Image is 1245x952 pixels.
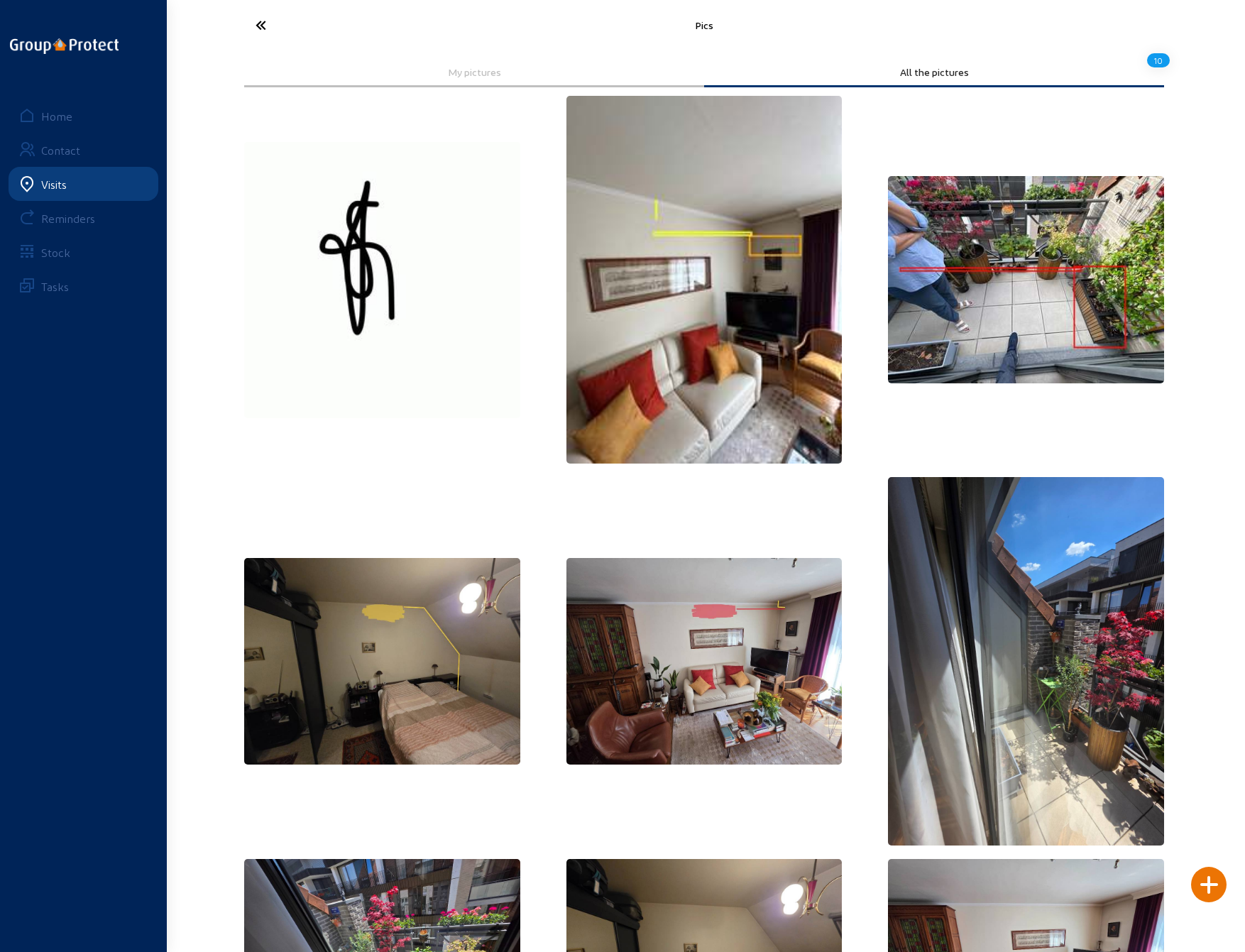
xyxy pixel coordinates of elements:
img: logo-oneline.png [10,38,119,54]
img: 20250701_142509-copy.jpg [244,558,520,765]
div: All the pictures [714,66,1154,78]
a: Tasks [9,269,158,303]
a: Visits [9,167,158,201]
div: Home [41,109,72,123]
a: Stock [9,235,158,269]
img: 20250701_142542-copy.jpg [566,558,843,765]
a: Reminders [9,201,158,235]
div: My pictures [254,66,694,78]
div: Reminders [41,212,95,225]
div: Tasks [41,280,69,293]
a: Home [9,99,158,133]
div: Pics [392,19,1016,31]
img: thb_436c6910-b799-451d-4149-3a9989dc84c1.jpeg [566,96,843,464]
img: thb_3e94c8d5-2b1d-3e21-def4-9ea4361b04f4.jpeg [244,142,520,418]
div: Contact [41,143,80,157]
a: Contact [9,133,158,167]
img: 20250701_142554.jpg [888,477,1164,845]
img: thb_356f5516-b99c-864e-040d-ac33b740dde0.jpeg [888,176,1164,383]
div: Visits [41,177,67,191]
div: 10 [1147,48,1170,72]
div: Stock [41,246,70,259]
